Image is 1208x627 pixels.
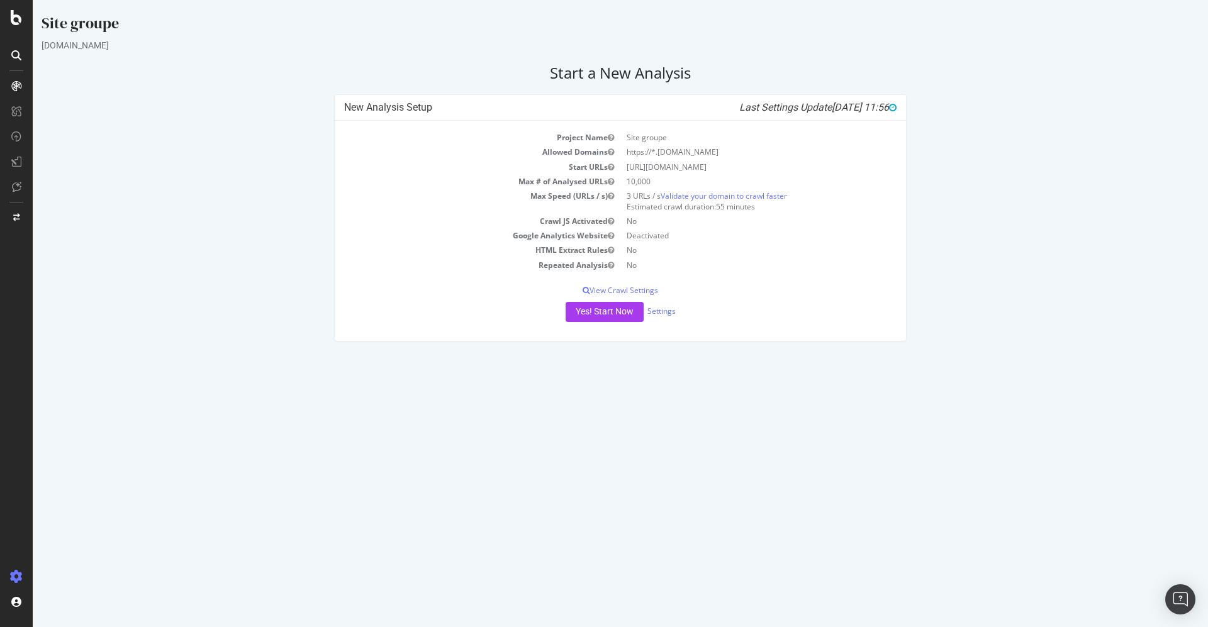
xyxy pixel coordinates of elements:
td: Google Analytics Website [311,228,588,243]
td: [URL][DOMAIN_NAME] [588,160,864,174]
div: Site groupe [9,13,1166,39]
td: 10,000 [588,174,864,189]
td: No [588,243,864,257]
td: 3 URLs / s Estimated crawl duration: [588,189,864,214]
td: Site groupe [588,130,864,145]
td: Max # of Analysed URLs [311,174,588,189]
td: Max Speed (URLs / s) [311,189,588,214]
td: HTML Extract Rules [311,243,588,257]
div: [DOMAIN_NAME] [9,39,1166,52]
td: No [588,214,864,228]
span: [DATE] 11:56 [799,101,864,113]
td: Crawl JS Activated [311,214,588,228]
button: Yes! Start Now [533,302,611,322]
td: Repeated Analysis [311,258,588,272]
td: No [588,258,864,272]
i: Last Settings Update [707,101,864,114]
td: Project Name [311,130,588,145]
td: https://*.[DOMAIN_NAME] [588,145,864,159]
h2: Start a New Analysis [9,64,1166,82]
td: Allowed Domains [311,145,588,159]
p: View Crawl Settings [311,285,864,296]
span: 55 minutes [683,201,722,212]
td: Deactivated [588,228,864,243]
a: Validate your domain to crawl faster [628,191,754,201]
a: Settings [615,306,643,316]
h4: New Analysis Setup [311,101,864,114]
div: Open Intercom Messenger [1165,584,1195,614]
td: Start URLs [311,160,588,174]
